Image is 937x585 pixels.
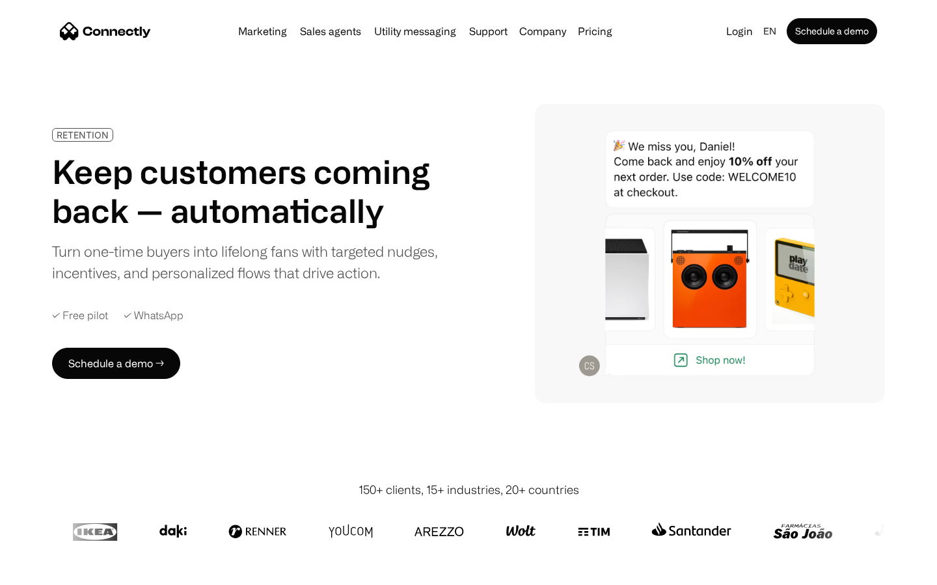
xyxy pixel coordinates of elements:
[57,130,109,140] div: RETENTION
[13,561,78,580] aside: Language selected: English
[369,26,461,36] a: Utility messaging
[52,240,448,283] div: Turn one-time buyers into lifelong fans with targeted nudges, incentives, and personalized flows ...
[52,152,448,230] h1: Keep customers coming back — automatically
[233,26,292,36] a: Marketing
[464,26,513,36] a: Support
[763,22,776,40] div: en
[573,26,618,36] a: Pricing
[26,562,78,580] ul: Language list
[721,22,758,40] a: Login
[787,18,877,44] a: Schedule a demo
[52,348,180,379] a: Schedule a demo →
[295,26,366,36] a: Sales agents
[359,481,579,499] div: 150+ clients, 15+ industries, 20+ countries
[124,309,183,322] div: ✓ WhatsApp
[519,22,566,40] div: Company
[52,309,108,322] div: ✓ Free pilot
